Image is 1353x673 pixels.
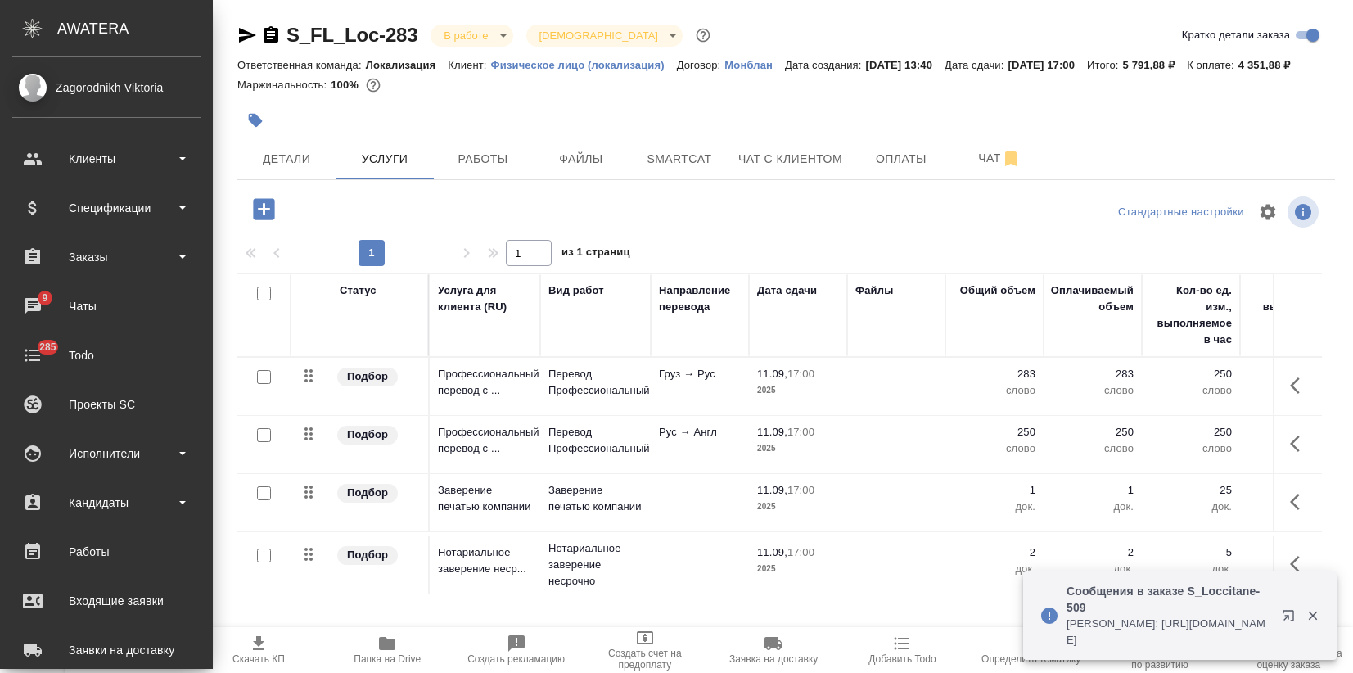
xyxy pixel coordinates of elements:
[1150,366,1232,382] p: 250
[1052,424,1134,440] p: 250
[548,540,643,589] p: Нотариальное заверение несрочно
[1182,27,1290,43] span: Кратко детали заказа
[1150,544,1232,561] p: 5
[526,25,683,47] div: В работе
[467,653,565,665] span: Создать рекламацию
[1114,200,1248,225] div: split button
[347,427,388,443] p: Подбор
[32,290,57,306] span: 9
[954,482,1035,499] p: 1
[452,627,580,673] button: Создать рекламацию
[659,366,741,382] p: Груз → Рус
[491,59,677,71] p: Физическое лицо (локализация)
[1150,424,1232,440] p: 250
[787,368,814,380] p: 17:00
[1272,599,1311,639] button: Открыть в новой вкладке
[12,343,201,368] div: Todo
[4,580,209,621] a: Входящие заявки
[757,282,817,299] div: Дата сдачи
[757,382,839,399] p: 2025
[1280,366,1319,405] button: Показать кнопки
[787,426,814,438] p: 17:00
[677,59,725,71] p: Договор:
[1248,192,1288,232] span: Настроить таблицу
[4,531,209,572] a: Работы
[57,12,213,45] div: AWATERA
[960,282,1035,299] div: Общий объем
[438,366,532,399] p: Профессиональный перевод с ...
[954,440,1035,457] p: слово
[724,59,785,71] p: Монблан
[12,79,201,97] div: Zagorodnikh Viktoria
[1150,499,1232,515] p: док.
[757,426,787,438] p: 11.09,
[247,149,326,169] span: Детали
[12,392,201,417] div: Проекты SC
[1052,544,1134,561] p: 2
[534,29,663,43] button: [DEMOGRAPHIC_DATA]
[347,485,388,501] p: Подбор
[1150,561,1232,577] p: док.
[954,499,1035,515] p: док.
[1150,440,1232,457] p: слово
[1008,59,1087,71] p: [DATE] 17:00
[561,242,630,266] span: из 1 страниц
[640,149,719,169] span: Smartcat
[12,490,201,515] div: Кандидаты
[868,653,936,665] span: Добавить Todo
[757,484,787,496] p: 11.09,
[838,627,967,673] button: Добавить Todo
[1052,440,1134,457] p: слово
[12,147,201,171] div: Клиенты
[366,59,449,71] p: Локализация
[580,627,709,673] button: Создать счет на предоплату
[1248,282,1330,315] div: Часов на выполнение
[1296,608,1329,623] button: Закрыть
[340,282,377,299] div: Статус
[12,196,201,220] div: Спецификации
[855,282,893,299] div: Файлы
[659,282,741,315] div: Направление перевода
[967,627,1095,673] button: Определить тематику
[491,57,677,71] a: Физическое лицо (локализация)
[590,648,699,671] span: Создать счет на предоплату
[1123,59,1188,71] p: 5 791,88 ₽
[659,424,741,440] p: Рус → Англ
[261,25,281,45] button: Скопировать ссылку
[323,627,452,673] button: Папка на Drive
[12,441,201,466] div: Исполнители
[4,384,209,425] a: Проекты SC
[237,102,273,138] button: Добавить тэг
[12,245,201,269] div: Заказы
[542,149,620,169] span: Файлы
[548,482,643,515] p: Заверение печатью компании
[724,57,785,71] a: Монблан
[438,482,532,515] p: Заверение печатью компании
[237,25,257,45] button: Скопировать ссылку для ЯМессенджера
[954,561,1035,577] p: док.
[1240,358,1338,415] td: 1.13
[548,282,604,299] div: Вид работ
[237,59,366,71] p: Ответственная команда:
[1001,149,1021,169] svg: Отписаться
[710,627,838,673] button: Заявка на доставку
[1240,416,1338,473] td: 1
[12,540,201,564] div: Работы
[12,638,201,662] div: Заявки на доставку
[757,440,839,457] p: 2025
[286,24,417,46] a: S_FL_Loc-283
[692,25,714,46] button: Доп статусы указывают на важность/срочность заказа
[1087,59,1122,71] p: Итого:
[1150,282,1232,348] div: Кол-во ед. изм., выполняемое в час
[354,653,421,665] span: Папка на Drive
[865,59,945,71] p: [DATE] 13:40
[862,149,940,169] span: Оплаты
[757,561,839,577] p: 2025
[438,282,532,315] div: Услуга для клиента (RU)
[1238,59,1303,71] p: 4 351,88 ₽
[1280,482,1319,522] button: Показать кнопки
[945,59,1008,71] p: Дата сдачи:
[787,546,814,558] p: 17:00
[1280,424,1319,463] button: Показать кнопки
[548,366,643,399] p: Перевод Профессиональный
